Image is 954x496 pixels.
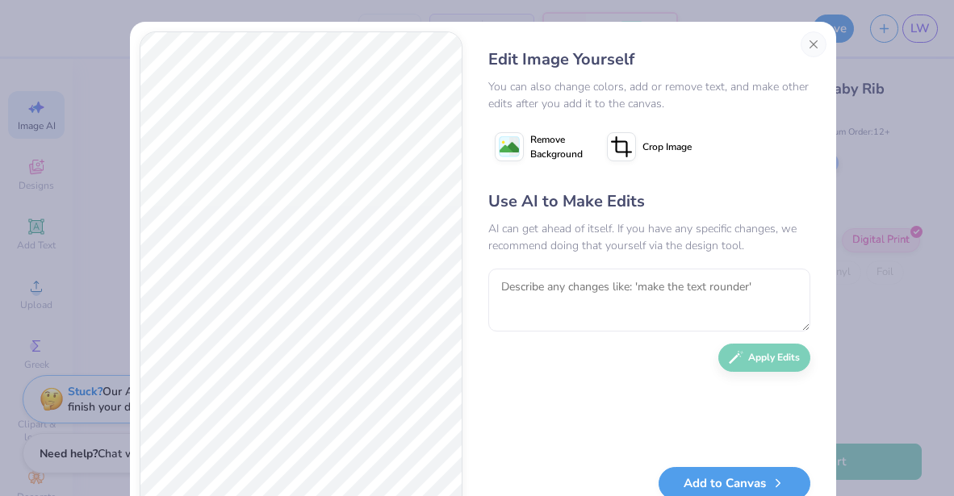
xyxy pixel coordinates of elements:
div: Edit Image Yourself [488,48,810,72]
div: AI can get ahead of itself. If you have any specific changes, we recommend doing that yourself vi... [488,220,810,254]
button: Close [801,31,826,57]
span: Crop Image [642,140,692,154]
button: Crop Image [600,127,701,167]
div: You can also change colors, add or remove text, and make other edits after you add it to the canvas. [488,78,810,112]
span: Remove Background [530,132,583,161]
button: Remove Background [488,127,589,167]
div: Use AI to Make Edits [488,190,810,214]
